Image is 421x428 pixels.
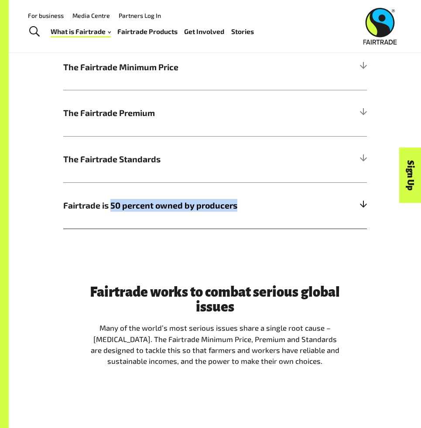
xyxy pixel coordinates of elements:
[72,12,110,19] a: Media Centre
[63,199,291,212] span: Fairtrade is 50 percent owned by producers
[363,8,397,45] img: Fairtrade Australia New Zealand logo
[63,153,291,165] span: The Fairtrade Standards
[51,26,111,38] a: What is Fairtrade
[89,322,341,366] p: Many of the world’s most serious issues share a single root cause – [MEDICAL_DATA]. The Fairtrade...
[119,12,161,19] a: Partners Log In
[231,26,254,38] a: Stories
[28,12,64,19] a: For business
[63,106,291,119] span: The Fairtrade Premium
[117,26,178,38] a: Fairtrade Products
[24,21,45,43] a: Toggle Search
[89,285,341,315] h3: Fairtrade works to combat serious global issues
[184,26,224,38] a: Get Involved
[63,61,291,73] span: The Fairtrade Minimum Price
